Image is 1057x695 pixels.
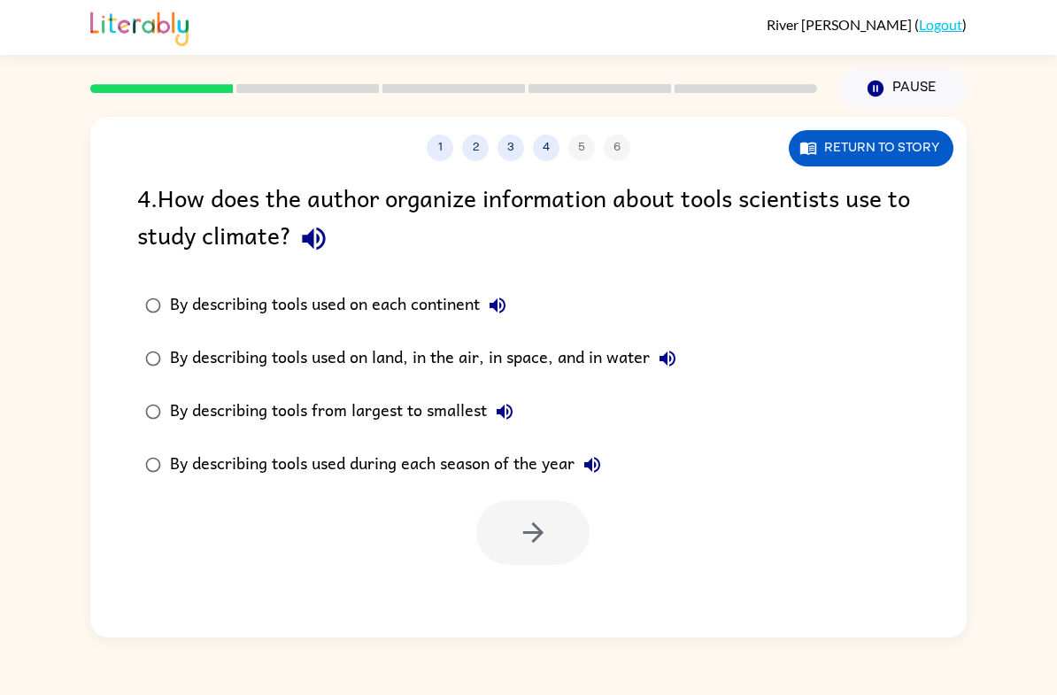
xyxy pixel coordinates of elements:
div: ( ) [767,16,967,33]
a: Logout [919,16,962,33]
div: By describing tools used on land, in the air, in space, and in water [170,341,685,376]
button: 4 [533,135,559,161]
span: River [PERSON_NAME] [767,16,914,33]
img: Literably [90,7,189,46]
button: Pause [838,68,967,109]
div: 4 . How does the author organize information about tools scientists use to study climate? [137,179,920,261]
div: By describing tools used on each continent [170,288,515,323]
div: By describing tools used during each season of the year [170,447,610,483]
div: By describing tools from largest to smallest [170,394,522,429]
button: 1 [427,135,453,161]
button: By describing tools used during each season of the year [575,447,610,483]
button: 3 [498,135,524,161]
button: By describing tools used on each continent [480,288,515,323]
button: 2 [462,135,489,161]
button: By describing tools used on land, in the air, in space, and in water [650,341,685,376]
button: By describing tools from largest to smallest [487,394,522,429]
button: Return to story [789,130,953,166]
